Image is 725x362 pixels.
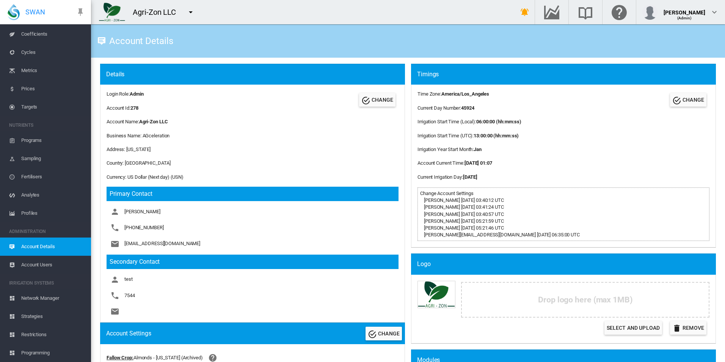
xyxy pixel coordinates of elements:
[417,118,521,125] div: :
[417,174,462,180] span: Current Irrigation Day
[465,160,492,166] b: [DATE] 01:07
[76,8,85,17] md-icon: icon-pin
[417,281,455,308] img: Company Logo
[417,91,521,98] div: :
[9,225,85,238] span: ADMINISTRATION
[21,131,85,150] span: Programs
[110,307,119,316] md-icon: icon-email
[186,8,195,17] md-icon: icon-menu-down
[110,291,119,300] md-icon: icon-phone
[366,327,402,340] button: Change Account Settings
[106,329,151,338] div: Account Settings
[417,119,475,124] span: Irrigation Start Time (Local)
[672,96,681,105] md-icon: icon-check-circle
[417,132,521,139] div: :
[21,43,85,61] span: Cycles
[133,354,203,361] div: Almonds - [US_STATE] (Archived)
[21,61,85,80] span: Metrics
[474,146,482,152] b: Jan
[378,331,400,337] span: CHANGE
[420,197,504,203] span: [PERSON_NAME] [DATE] 03:40:12 UTC
[107,91,143,98] div: Login Role:
[110,275,119,284] md-icon: icon-account
[124,276,133,282] span: test
[130,105,138,111] b: 278
[21,80,85,98] span: Prices
[21,344,85,362] span: Programming
[420,225,504,231] span: [PERSON_NAME] [DATE] 05:21:46 UTC
[107,105,143,112] div: Account Id:
[107,174,399,181] div: Currency: US Dollar (Next day) (USN)
[21,289,85,307] span: Network Manager
[9,277,85,289] span: IRRIGATION SYSTEMS
[420,190,707,197] div: Change Account Settings
[107,160,399,167] div: Country: [GEOGRAPHIC_DATA]
[21,256,85,274] span: Account Users
[417,160,463,166] span: Account Current Time
[124,209,160,214] span: [PERSON_NAME]
[670,321,706,335] button: icon-delete Remove
[110,223,119,232] md-icon: icon-phone
[107,146,399,153] div: Address: [US_STATE]
[130,91,144,97] b: Admin
[461,282,709,318] div: Drop logo here (max 1MB)
[683,97,704,103] span: CHANGE
[368,330,377,339] md-icon: icon-check-circle
[110,207,119,216] md-icon: icon-account
[417,146,472,152] span: Irrigation Year Start Month
[710,8,719,17] md-icon: icon-chevron-down
[677,16,692,20] span: (Admin)
[124,225,164,230] span: [PHONE_NUMBER]
[417,260,716,268] div: Logo
[21,98,85,116] span: Targets
[21,168,85,186] span: Fertilisers
[642,5,658,20] img: profile.jpg
[106,38,173,44] div: Account Details
[420,211,504,217] span: [PERSON_NAME] [DATE] 03:40:57 UTC
[361,96,370,105] md-icon: icon-check-circle
[420,218,504,224] span: [PERSON_NAME] [DATE] 05:21:59 UTC
[576,8,595,17] md-icon: Search the knowledge base
[417,105,521,112] div: :
[441,91,489,97] b: America/Los_Angeles
[417,70,716,79] div: Timings
[21,326,85,344] span: Restrictions
[21,150,85,168] span: Sampling
[420,204,504,210] span: [PERSON_NAME] [DATE] 03:41:24 UTC
[107,118,399,125] div: Account Name:
[417,91,440,97] span: Time Zone
[21,186,85,204] span: Analytes
[133,7,183,17] div: Agri-Zon LLC
[683,325,704,331] span: Remove
[107,132,399,139] div: Business Name: AGceleration
[417,174,521,181] div: :
[21,307,85,326] span: Strategies
[417,146,521,153] div: :
[520,8,529,17] md-icon: icon-bell-ring
[476,119,521,124] b: 06:00:00 (hh:mm:ss)
[610,8,628,17] md-icon: Click here for help
[8,4,20,20] img: SWAN-Landscape-Logo-Colour-drop.png
[461,105,474,111] b: 45924
[99,3,125,22] img: 7FicoSLW9yRjj7F2+0uvjPufP+ga39vogPu+G1+wvBtcm3fNv859aGr42DJ5pXiEAAAAAAAAAAAAAAAAAAAAAAAAAAAAAAAAA...
[107,187,399,201] h3: Primary Contact
[21,204,85,222] span: Profiles
[183,5,198,20] button: icon-menu-down
[107,255,399,269] h3: Secondary Contact
[97,36,106,46] md-icon: icon-tooltip-text
[474,133,519,139] b: 13:00:00 (hh:mm:ss)
[25,7,45,17] span: SWAN
[417,105,460,111] span: Current Day Number
[21,25,85,43] span: Coefficients
[517,5,532,20] button: icon-bell-ring
[670,93,706,107] button: Change Account Timings
[372,97,393,103] span: CHANGE
[664,6,705,13] div: [PERSON_NAME]
[110,239,119,249] md-icon: icon-email
[21,238,85,256] span: Account Details
[107,354,133,361] div: Fallow Crop:
[604,321,662,335] label: Select and Upload
[417,160,521,167] div: :
[672,324,681,333] md-icon: icon-delete
[420,232,580,238] span: [PERSON_NAME][EMAIL_ADDRESS][DOMAIN_NAME] [DATE] 06:35:00 UTC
